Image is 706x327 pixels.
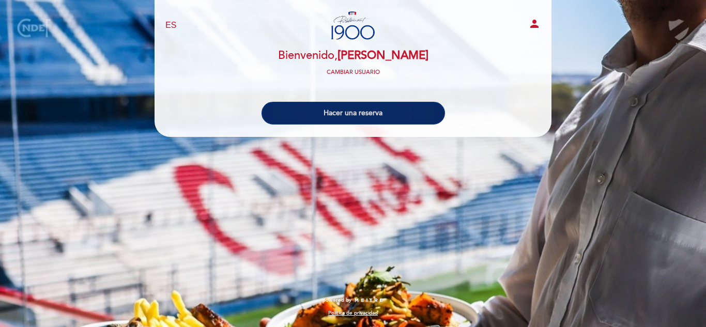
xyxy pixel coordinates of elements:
[278,50,428,62] h2: Bienvenido,
[528,18,541,34] button: person
[354,298,383,303] img: MEITRE
[288,11,418,40] a: Restaurant 1900
[328,309,378,317] a: Política de privacidad
[337,49,428,63] span: [PERSON_NAME]
[528,18,541,30] i: person
[324,68,383,77] button: Cambiar usuario
[323,297,383,304] a: powered by
[262,102,445,124] button: Hacer una reserva
[323,297,351,304] span: powered by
